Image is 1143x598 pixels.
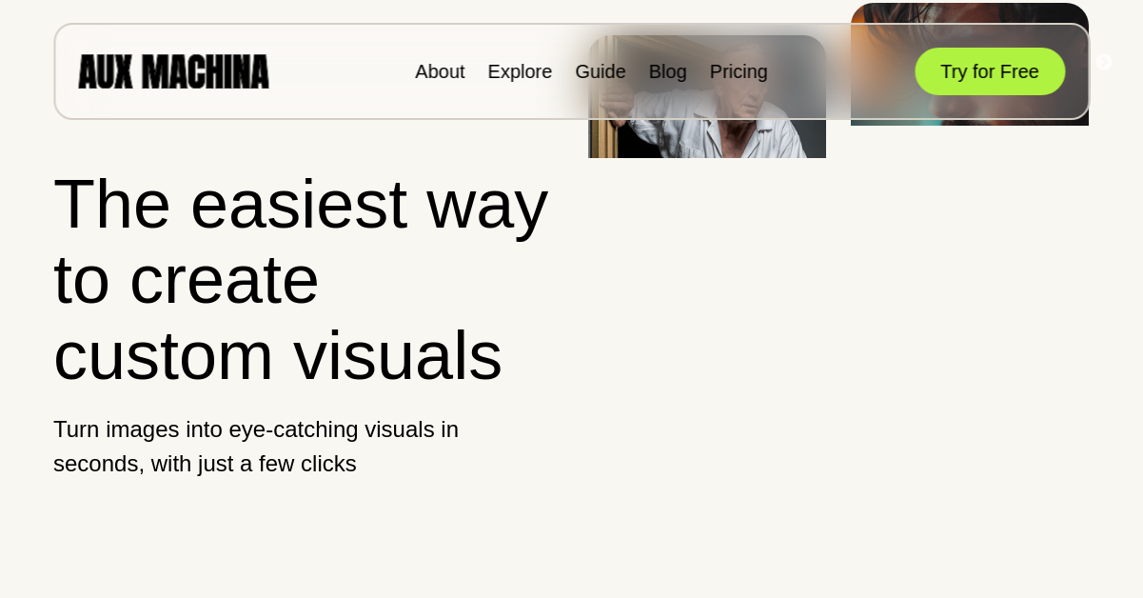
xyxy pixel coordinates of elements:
[78,54,268,88] img: AUX MACHINA
[649,61,687,82] a: Blog
[53,412,554,481] p: Turn images into eye-catching visuals in seconds, with just a few clicks
[575,61,625,82] a: Guide
[915,48,1065,95] button: Try for Free
[53,167,554,393] h1: The easiest way to create custom visuals
[415,61,464,82] a: About
[488,61,553,82] a: Explore
[710,61,768,82] a: Pricing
